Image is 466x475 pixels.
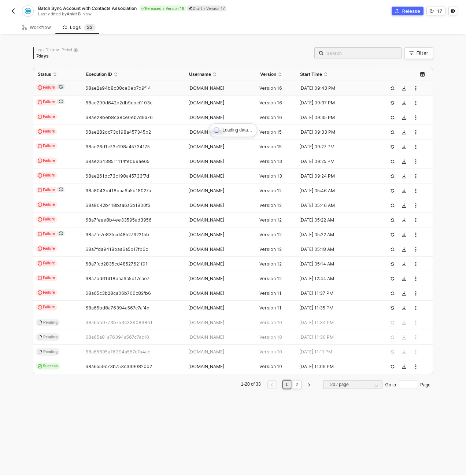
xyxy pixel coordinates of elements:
span: icon-exclamation [38,217,42,222]
span: 68a8043b418baa6a5b18027a [85,188,151,193]
span: icon-success-page [390,291,395,296]
div: [DATE] 11:37 PM [296,290,376,296]
span: 3 [87,25,90,30]
span: Ankit B [67,11,81,16]
span: icon-exclamation [38,144,42,148]
button: left [267,380,277,389]
img: back [10,8,16,14]
div: [DATE] 09:25 PM [296,159,376,164]
span: 68a8042b418baa6a5b1800f3 [85,203,151,208]
input: Page Size [328,381,378,389]
div: [DATE] 09:24 PM [296,173,376,179]
span: [DOMAIN_NAME] [188,188,224,193]
span: Version 16 [259,100,282,105]
span: icon-download [402,130,406,134]
span: 68a7fe7e835cd4852762215b [85,232,149,237]
button: 17 [426,7,445,15]
span: [DOMAIN_NAME] [188,232,224,237]
span: icon-download [402,145,406,149]
span: icon-exclamation [38,100,42,104]
div: [DATE] 11:34 PM [296,320,376,326]
div: [DATE] 05:18 AM [296,246,376,252]
span: 68a65a81a76394a567c7ac10 [85,334,149,340]
span: [DOMAIN_NAME] [188,261,224,267]
span: Failure [36,289,57,296]
span: icon-success-page [390,145,395,149]
span: [DOMAIN_NAME] [188,276,224,281]
div: [DATE] 05:46 AM [296,203,376,208]
div: [DATE] 05:22 AM [296,217,376,223]
span: Username [189,71,211,77]
span: icon-download [402,262,406,266]
span: icon-exclamation [38,115,42,119]
span: Failure [36,260,57,267]
span: Pending [36,333,60,341]
span: Failure [36,201,57,208]
span: Version 12 [259,276,282,281]
span: Batch Sync Account with Contacts Association [38,5,137,11]
span: Pending [36,348,60,356]
span: 68ae26d1c73c198a45734175 [85,144,150,149]
span: 68a65c3b28ca06b706c82fb6 [85,290,151,296]
span: icon-success-page [390,262,395,266]
span: icon-edit [189,6,193,10]
span: [DOMAIN_NAME] [188,320,224,325]
button: back [9,7,18,15]
span: Version 15 [259,144,282,149]
div: Filter [417,50,428,56]
span: Version 15 [259,129,282,135]
li: Next Page [303,380,315,389]
span: [DOMAIN_NAME] [188,334,224,340]
div: [DATE] 11:35 PM [296,305,376,311]
span: icon-success-page [390,233,395,237]
span: [DOMAIN_NAME] [188,364,224,369]
span: Failure [36,216,57,223]
span: icon-exclamation [38,290,42,295]
span: icon-exclamation [38,305,42,309]
sup: 33 [84,24,96,31]
span: 68ae26438511114fe069ae65 [85,159,149,164]
div: [DATE] 12:44 AM [296,276,376,282]
span: icon-cards [38,364,42,368]
span: 68a7fda9418baa6a5b17fb6c [85,246,148,252]
div: [DATE] 11:09 PM [296,364,376,370]
span: icon-download [402,101,406,105]
span: right [307,383,311,387]
span: icon-success-page [390,174,395,178]
span: icon-success-page [390,218,395,222]
th: Version [256,68,296,81]
a: 2 [293,381,300,389]
span: [DOMAIN_NAME] [188,217,224,223]
span: left [270,383,274,387]
div: [DATE] 05:46 AM [296,188,376,194]
span: Failure [36,245,57,252]
span: Failure [36,231,57,237]
span: Failure [36,275,57,281]
span: icon-versioning [430,9,434,13]
span: [DOMAIN_NAME] [188,246,224,252]
span: 68ae2a94b8c38ce0eb7d9f14 [85,85,151,91]
span: Version 11 [259,290,281,296]
span: Start Time [300,71,322,77]
div: [DATE] 09:43 PM [296,85,376,91]
span: 3 [90,25,93,30]
span: icon-spinner [38,334,42,339]
span: icon-exclamation [38,232,42,236]
span: 68ae290d642d2db9cbc0103c [85,100,152,105]
img: integration-icon [25,8,31,14]
span: [DOMAIN_NAME] [188,203,224,208]
span: icon-success-page [390,277,395,281]
span: Version 12 [259,203,282,208]
span: icon-exclamation [38,85,42,90]
span: icon-download [402,218,406,222]
span: Pending [36,319,60,327]
span: Failure [36,143,57,149]
input: Search [326,49,397,57]
li: 2 [293,380,302,389]
span: 20 / page [330,379,378,390]
li: 1-20 of 33 [240,380,262,389]
span: icon-download [402,203,406,208]
span: icon-sync [59,187,63,192]
span: 68a7bd61418baa6a5b17cae7 [85,276,149,281]
span: icon-exclamation [38,203,42,207]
